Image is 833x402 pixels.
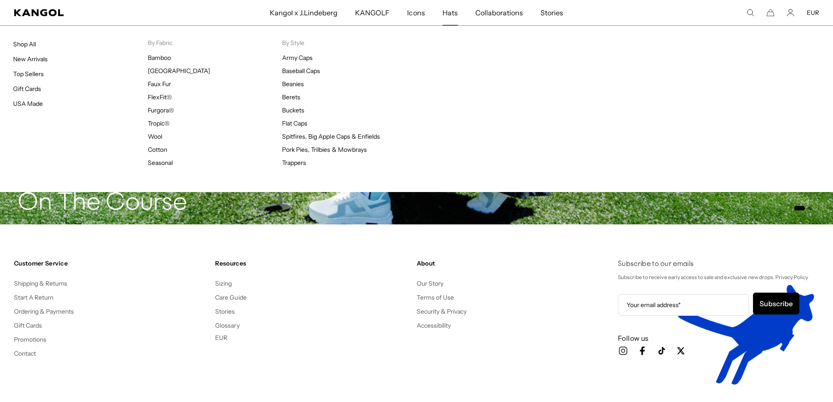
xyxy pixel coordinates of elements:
a: Gift Cards [13,85,41,93]
h4: Subscribe to our emails [618,259,819,269]
a: Our Story [417,280,443,287]
a: Pork Pies, Trilbies & Mowbrays [282,146,367,154]
a: Army Caps [282,54,313,62]
h3: Follow us [618,333,819,343]
ul: Select a slide to show [793,204,812,211]
a: Start A Return [14,294,53,301]
button: EUR [215,334,227,342]
a: New Arrivals [13,55,48,63]
a: Care Guide [215,294,246,301]
a: Security & Privacy [417,308,467,315]
a: Cotton [148,146,167,154]
a: Account [787,9,795,17]
a: Sizing [215,280,232,287]
a: Promotions [14,336,46,343]
a: Ordering & Payments [14,308,74,315]
a: Top Sellers [13,70,44,78]
a: Glossary [215,322,239,329]
a: Shop All [13,40,36,48]
a: Baseball Caps [282,67,320,75]
a: FlexFit® [148,93,172,101]
a: Spitfires, Big Apple Caps & Enfields [282,133,380,140]
a: Shipping & Returns [14,280,68,287]
a: Faux Fur [148,80,171,88]
button: Cart [767,9,774,17]
a: Gift Cards [14,322,42,329]
a: Furgora® [148,106,174,114]
a: Wool [148,133,162,140]
h4: Resources [215,259,409,267]
a: Seasonal [148,159,173,167]
button: Go to slide 1 [794,206,805,210]
a: [GEOGRAPHIC_DATA] [148,67,210,75]
button: Subscribe [753,293,799,315]
a: Berets [282,93,300,101]
a: Bamboo [148,54,171,62]
button: Go to slide 2 [808,206,812,210]
a: Beanies [282,80,304,88]
a: Tropic® [148,119,170,127]
p: By Style [282,39,417,47]
h4: Customer Service [14,259,208,267]
p: By Fabric [148,39,282,47]
a: Kangol [14,9,178,16]
a: Trappers [282,159,306,167]
p: Subscribe to receive early access to sale and exclusive new drops. Privacy Policy [618,273,819,282]
summary: Search here [746,9,754,17]
a: Terms of Use [417,294,454,301]
a: Accessibility [417,322,451,329]
a: Stories [215,308,235,315]
h4: About [417,259,611,267]
h2: On The Course [17,189,187,217]
a: Flat Caps [282,119,307,127]
a: USA Made [13,100,43,108]
button: EUR [807,9,819,17]
a: Contact [14,350,36,357]
a: Buckets [282,106,304,114]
